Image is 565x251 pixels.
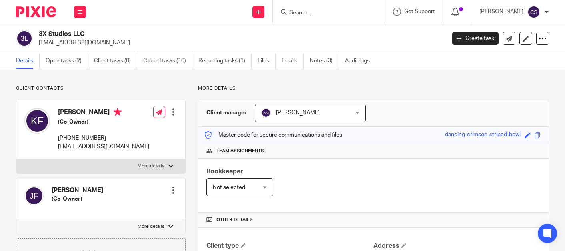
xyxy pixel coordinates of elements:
[138,223,164,230] p: More details
[39,39,440,47] p: [EMAIL_ADDRESS][DOMAIN_NAME]
[206,109,247,117] h3: Client manager
[213,185,245,190] span: Not selected
[94,53,137,69] a: Client tasks (0)
[143,53,192,69] a: Closed tasks (10)
[206,168,243,175] span: Bookkeeper
[345,53,376,69] a: Audit logs
[16,53,40,69] a: Details
[24,186,44,205] img: svg%3E
[445,131,521,140] div: dancing-crimson-striped-bowl
[16,85,186,92] p: Client contacts
[58,143,149,151] p: [EMAIL_ADDRESS][DOMAIN_NAME]
[373,242,541,250] h4: Address
[24,108,50,134] img: svg%3E
[206,242,373,250] h4: Client type
[138,163,164,169] p: More details
[216,217,253,223] span: Other details
[261,108,271,118] img: svg%3E
[276,110,320,116] span: [PERSON_NAME]
[46,53,88,69] a: Open tasks (2)
[479,8,523,16] p: [PERSON_NAME]
[58,108,149,118] h4: [PERSON_NAME]
[198,85,549,92] p: More details
[216,148,264,154] span: Team assignments
[452,32,499,45] a: Create task
[310,53,339,69] a: Notes (3)
[16,30,33,47] img: svg%3E
[114,108,122,116] i: Primary
[52,195,103,203] h5: (Co-Owner)
[198,53,252,69] a: Recurring tasks (1)
[204,131,342,139] p: Master code for secure communications and files
[527,6,540,18] img: svg%3E
[289,10,361,17] input: Search
[282,53,304,69] a: Emails
[52,186,103,195] h4: [PERSON_NAME]
[16,6,56,17] img: Pixie
[404,9,435,14] span: Get Support
[39,30,360,38] h2: 3X Studios LLC
[58,134,149,142] p: [PHONE_NUMBER]
[258,53,276,69] a: Files
[58,118,149,126] h5: (Co-Owner)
